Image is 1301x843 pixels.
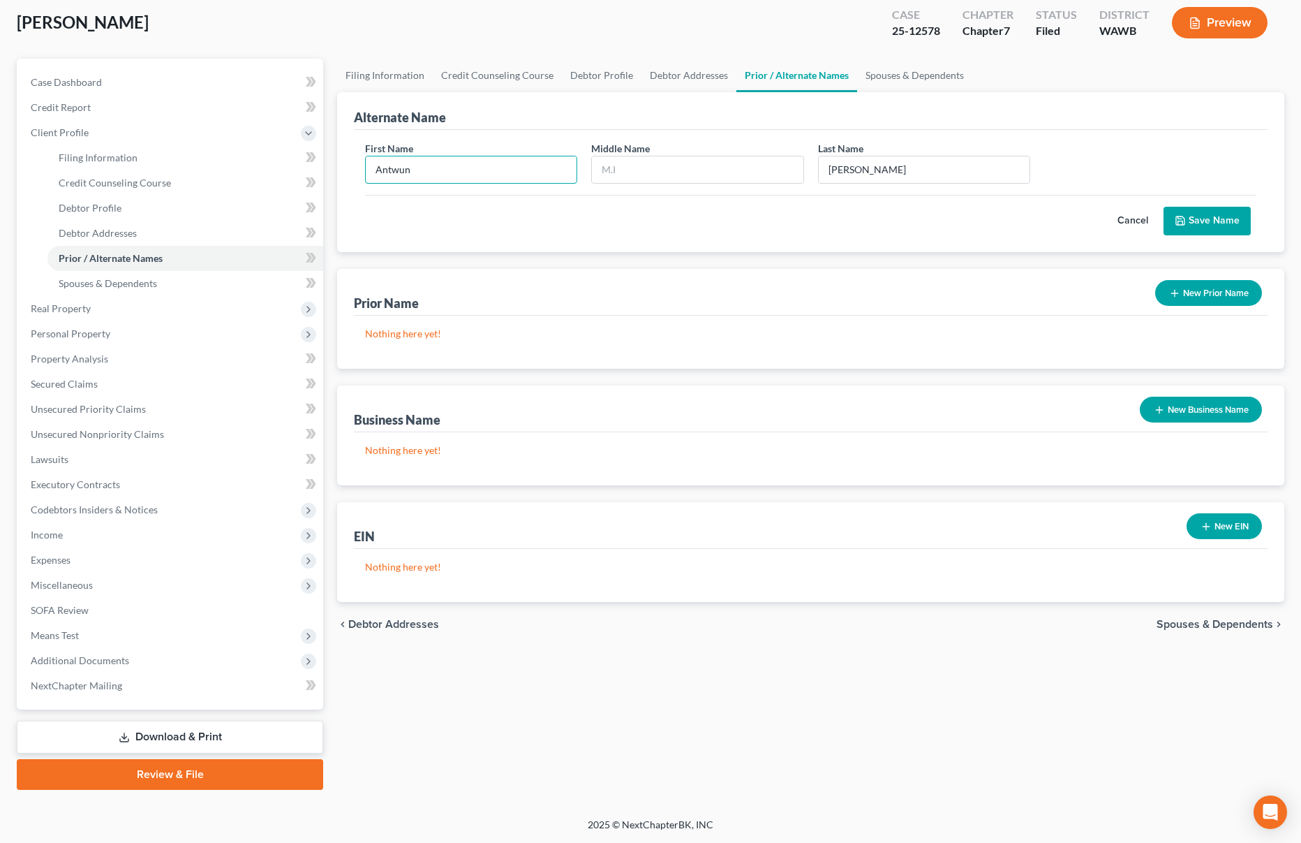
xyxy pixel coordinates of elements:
div: Alternate Name [354,109,446,126]
span: SOFA Review [31,604,89,616]
span: Client Profile [31,126,89,138]
a: Download & Print [17,721,323,754]
a: Credit Counseling Course [47,170,323,196]
div: Prior Name [354,295,419,311]
i: chevron_right [1273,619,1284,630]
div: District [1099,7,1150,23]
div: Filed [1036,23,1077,39]
span: 7 [1004,24,1010,37]
button: Spouses & Dependents chevron_right [1157,619,1284,630]
div: Case [892,7,940,23]
a: Spouses & Dependents [47,271,323,296]
span: Debtor Profile [59,202,121,214]
a: Prior / Alternate Names [736,59,857,92]
span: Property Analysis [31,353,108,365]
a: Case Dashboard [20,70,323,95]
span: Spouses & Dependents [59,277,157,289]
span: Unsecured Nonpriority Claims [31,428,164,440]
p: Nothing here yet! [365,327,1256,341]
a: Credit Counseling Course [433,59,562,92]
a: Debtor Profile [47,196,323,221]
a: Unsecured Priority Claims [20,397,323,422]
span: Credit Counseling Course [59,177,171,189]
a: Executory Contracts [20,472,323,497]
a: Filing Information [337,59,433,92]
div: Status [1036,7,1077,23]
a: Debtor Addresses [47,221,323,246]
div: Chapter [962,7,1013,23]
a: Prior / Alternate Names [47,246,323,271]
a: Spouses & Dependents [857,59,972,92]
div: 2025 © NextChapterBK, INC [253,818,1048,843]
p: Nothing here yet! [365,560,1256,574]
button: chevron_left Debtor Addresses [337,619,439,630]
span: Debtor Addresses [59,227,137,239]
span: Additional Documents [31,654,129,666]
span: [PERSON_NAME] [17,12,149,32]
div: 25-12578 [892,23,940,39]
div: Open Intercom Messenger [1254,796,1287,829]
span: Filing Information [59,152,137,163]
span: Spouses & Dependents [1157,619,1273,630]
div: EIN [354,528,375,545]
span: Expenses [31,554,70,566]
button: Cancel [1102,207,1164,235]
span: Debtor Addresses [348,619,439,630]
a: NextChapter Mailing [20,673,323,698]
a: SOFA Review [20,598,323,623]
a: Property Analysis [20,346,323,372]
div: Chapter [962,23,1013,39]
div: Business Name [354,411,440,428]
span: Personal Property [31,328,110,339]
span: Secured Claims [31,378,98,390]
p: Nothing here yet! [365,444,1256,457]
a: Debtor Profile [562,59,641,92]
button: Save Name [1164,207,1251,236]
span: Executory Contracts [31,478,120,490]
button: Preview [1172,7,1267,38]
input: M.I [592,156,803,183]
span: Income [31,529,63,541]
span: Codebtors Insiders & Notices [31,504,158,515]
input: Enter last name... [819,156,1029,183]
button: New EIN [1187,513,1262,539]
span: Unsecured Priority Claims [31,403,146,415]
span: Miscellaneous [31,579,93,591]
i: chevron_left [337,619,348,630]
a: Credit Report [20,95,323,120]
span: Lawsuits [31,453,68,465]
span: Last Name [818,142,863,154]
a: Filing Information [47,145,323,170]
span: NextChapter Mailing [31,680,122,691]
button: New Business Name [1140,397,1262,423]
span: Means Test [31,629,79,641]
a: Lawsuits [20,447,323,472]
a: Debtor Addresses [641,59,736,92]
a: Review & File [17,759,323,790]
input: Enter first name... [366,156,577,183]
label: First Name [365,141,413,156]
a: Unsecured Nonpriority Claims [20,422,323,447]
span: Real Property [31,302,91,314]
a: Secured Claims [20,372,323,397]
span: Credit Report [31,101,91,113]
button: New Prior Name [1155,280,1262,306]
div: WAWB [1099,23,1150,39]
span: Prior / Alternate Names [59,252,163,264]
label: Middle Name [591,141,650,156]
span: Case Dashboard [31,76,102,88]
